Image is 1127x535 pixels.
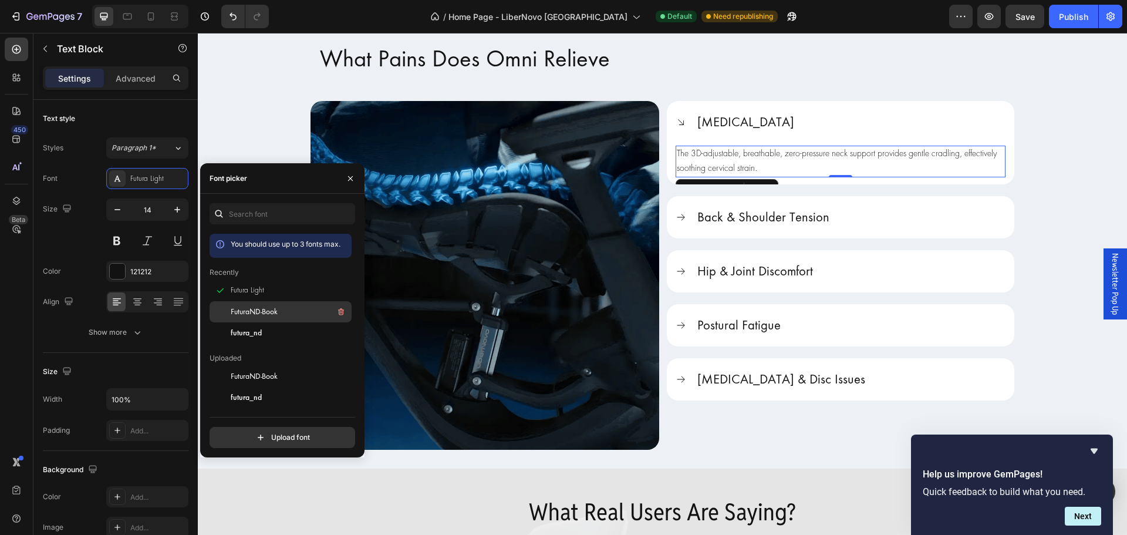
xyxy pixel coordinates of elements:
div: Image [43,522,63,533]
p: Postural Fatigue [500,285,583,300]
span: / [443,11,446,23]
iframe: To enrich screen reader interactions, please activate Accessibility in Grammarly extension settings [198,33,1127,535]
div: Padding [43,425,70,436]
p: Settings [58,72,91,85]
p: Hip & Joint Discomfort [500,231,615,246]
p: Back & Shoulder Tension [500,177,632,192]
div: Rich Text Editor. Editing area: main [498,229,617,248]
div: 450 [11,125,28,134]
div: Styles [43,143,63,153]
button: Show more [43,322,188,343]
span: You should use up to 3 fonts max. [231,240,340,248]
div: Add... [130,492,185,503]
div: Font picker [210,173,247,184]
button: 7 [5,5,87,28]
button: Publish [1049,5,1098,28]
div: Add... [130,426,185,436]
p: Text Block [57,42,157,56]
p: Quick feedback to build what you need. [923,486,1101,497]
h2: What Real Users Are Saying? [322,455,608,523]
p: The 3D-adjustable, breathable, zero-pressure neck support provides gentle cradling, effectively s... [479,114,807,143]
div: Rich Text Editor. Editing area: main [498,283,585,302]
p: Advanced [116,72,156,85]
span: futura_nd [231,392,262,403]
p: [MEDICAL_DATA] & Disc Issues [500,339,667,354]
span: Save [1015,12,1035,22]
span: Default [667,11,692,22]
input: Auto [107,389,188,410]
button: Hide survey [1087,444,1101,458]
span: Need republishing [713,11,773,22]
div: Width [43,394,62,405]
button: Paragraph 1* [106,137,188,159]
div: Help us improve GemPages! [923,444,1101,526]
div: Text Block [492,150,532,161]
div: Background [43,462,100,478]
p: [MEDICAL_DATA] [500,82,596,97]
div: Size [43,201,74,217]
button: Next question [1065,507,1101,526]
div: Add... [130,523,185,533]
h2: Help us improve GemPages! [923,467,1101,482]
img: what-pain-relieve.webp [113,68,461,417]
div: Undo/Redo [221,5,269,28]
div: Rich Text Editor. Editing area: main [498,175,633,194]
span: FuturaND-Book [231,307,278,317]
span: Newsletter Pop Up [912,220,923,282]
div: Text style [43,113,75,124]
div: Color [43,266,61,277]
div: Futura Light [130,174,185,184]
div: Font [43,173,58,184]
button: Upload font [210,427,355,448]
div: Show more [89,327,143,338]
span: FuturaND-Book [231,371,278,382]
div: Upload font [255,432,310,443]
div: Size [43,364,74,380]
div: 121212 [130,267,185,277]
h2: What Pains Does Omni Relieve [113,3,817,68]
div: Rich Text Editor. Editing area: main [498,337,669,356]
span: futura_nd [231,328,262,338]
div: Color [43,492,61,502]
button: Save [1005,5,1044,28]
span: Futura Light [231,285,264,296]
span: Paragraph 1* [112,143,156,153]
div: Align [43,294,76,310]
div: Rich Text Editor. Editing area: main [498,80,598,99]
input: Search font [210,203,355,224]
p: Uploaded [210,353,241,364]
div: Publish [1059,11,1088,23]
span: Home Page - LiberNovo [GEOGRAPHIC_DATA] [448,11,627,23]
p: 7 [77,9,82,23]
div: Beta [9,215,28,224]
p: Recently [210,267,239,278]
